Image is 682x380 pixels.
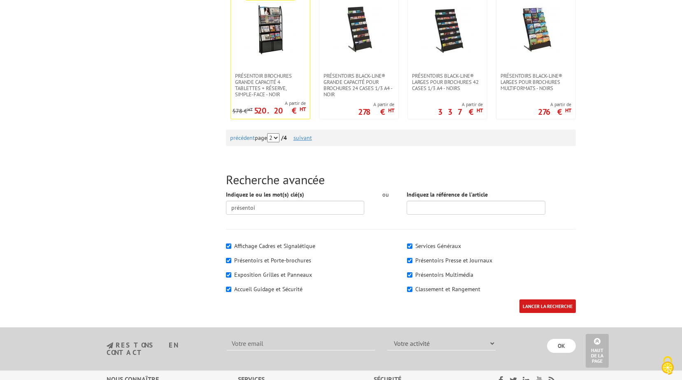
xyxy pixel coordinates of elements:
span: Présentoir brochures Grande capacité 4 tablettes + réserve, simple-face - Noir [235,73,306,97]
label: Présentoirs et Porte-brochures [234,257,311,264]
input: OK [547,339,576,353]
p: 520.20 € [254,108,306,113]
img: Présentoir brochures Grande capacité 4 tablettes + réserve, simple-face - Noir [244,3,297,56]
a: suivant [293,134,312,141]
span: A partir de [538,101,571,108]
span: Présentoirs Black-Line® larges pour brochures 42 cases 1/3 A4 - Noirs [412,73,483,91]
label: Indiquez la référence de l'article [407,190,488,199]
span: A partir de [358,101,394,108]
label: Affichage Cadres et Signalétique [234,242,315,250]
input: Classement et Rangement [407,287,412,292]
span: Présentoirs Black-Line® larges pour brochures multiformats - Noirs [500,73,571,91]
a: Présentoirs Black-Line® larges pour brochures multiformats - Noirs [496,73,575,91]
h3: restons en contact [107,342,215,356]
span: A partir de [233,100,306,107]
label: Accueil Guidage et Sécurité [234,285,303,293]
a: Présentoirs Black-Line® grande capacité pour brochures 24 cases 1/3 A4 - noir [319,73,398,97]
strong: / [281,134,292,141]
img: Présentoirs Black-Line® grande capacité pour brochures 24 cases 1/3 A4 - noir [332,3,386,56]
label: Indiquez le ou les mot(s) clé(s) [226,190,304,199]
a: Présentoirs Black-Line® larges pour brochures 42 cases 1/3 A4 - Noirs [408,73,487,91]
label: Services Généraux [415,242,461,250]
a: Haut de la page [586,334,609,368]
input: Services Généraux [407,243,412,249]
input: Votre email [227,336,375,350]
input: LANCER LA RECHERCHE [519,299,576,313]
p: 578 € [233,108,253,114]
sup: HT [565,107,571,114]
button: Cookies (fenêtre modale) [653,352,682,380]
sup: HT [247,107,253,112]
p: 337 € [438,109,483,114]
input: Exposition Grilles et Panneaux [226,272,231,278]
a: précédent [230,134,255,141]
span: A partir de [438,101,483,108]
span: 4 [284,134,287,141]
input: Affichage Cadres et Signalétique [226,243,231,249]
label: Présentoirs Presse et Journaux [415,257,492,264]
div: page [230,130,572,146]
input: Présentoirs Multimédia [407,272,412,278]
input: Présentoirs et Porte-brochures [226,258,231,263]
img: newsletter.jpg [107,342,113,349]
input: Présentoirs Presse et Journaux [407,258,412,263]
div: ou [377,190,394,199]
sup: HT [477,107,483,114]
p: 278 € [358,109,394,114]
img: Présentoirs Black-Line® larges pour brochures 42 cases 1/3 A4 - Noirs [421,3,474,56]
h2: Recherche avancée [226,173,576,186]
input: Accueil Guidage et Sécurité [226,287,231,292]
img: Cookies (fenêtre modale) [657,355,678,376]
span: Présentoirs Black-Line® grande capacité pour brochures 24 cases 1/3 A4 - noir [324,73,394,97]
sup: HT [388,107,394,114]
img: Présentoirs Black-Line® larges pour brochures multiformats - Noirs [509,3,563,56]
label: Exposition Grilles et Panneaux [234,271,312,278]
label: Classement et Rangement [415,285,480,293]
label: Présentoirs Multimédia [415,271,473,278]
a: Présentoir brochures Grande capacité 4 tablettes + réserve, simple-face - Noir [231,73,310,97]
sup: HT [300,106,306,113]
p: 276 € [538,109,571,114]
